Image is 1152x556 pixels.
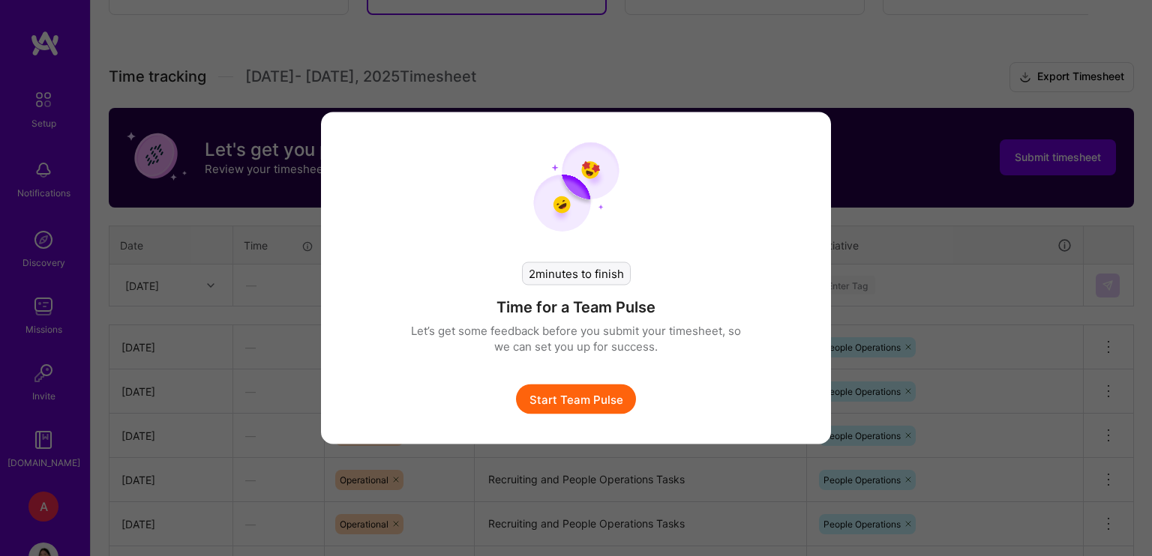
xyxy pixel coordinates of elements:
[411,323,741,354] p: Let’s get some feedback before you submit your timesheet, so we can set you up for success.
[522,262,631,285] div: 2 minutes to finish
[533,142,619,232] img: team pulse start
[516,384,636,414] button: Start Team Pulse
[496,297,655,317] h4: Time for a Team Pulse
[321,112,831,444] div: modal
